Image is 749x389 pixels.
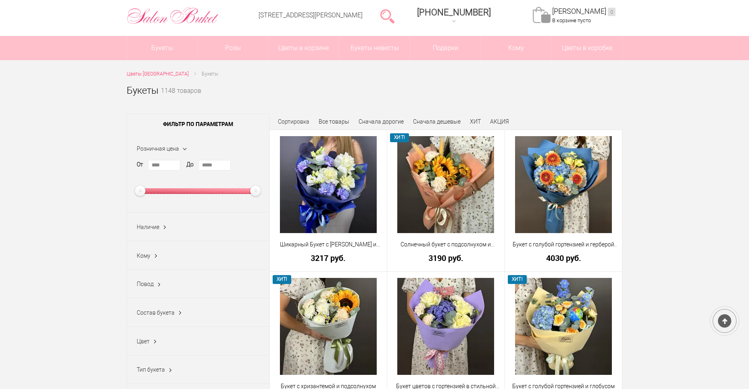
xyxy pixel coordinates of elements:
[280,136,377,233] img: Шикарный Букет с Розами и Синими Диантусами
[392,240,499,249] a: Солнечный букет с подсолнухом и диантусами
[127,71,189,77] span: Цветы [GEOGRAPHIC_DATA]
[127,114,269,134] span: Фильтр по параметрам
[137,309,175,316] span: Состав букета
[390,133,409,142] span: ХИТ!
[127,83,159,98] h1: Букеты
[508,275,527,284] span: ХИТ!
[161,88,201,107] small: 1148 товаров
[137,281,154,287] span: Повод
[202,71,218,77] span: Букеты
[510,254,617,262] a: 4030 руб.
[481,36,551,60] span: Кому
[397,136,494,233] img: Солнечный букет с подсолнухом и диантусами
[515,278,612,375] img: Букет с голубой гортензией и глобусом
[552,17,591,23] span: В корзине пусто
[269,36,339,60] a: Цветы в корзине
[392,254,499,262] a: 3190 руб.
[278,118,309,125] span: Сортировка
[186,160,194,169] label: До
[137,338,150,345] span: Цвет
[410,36,481,60] a: Подарки
[552,36,622,60] a: Цветы в коробке
[275,254,382,262] a: 3217 руб.
[137,252,150,259] span: Кому
[490,118,509,125] a: АКЦИЯ
[127,5,219,26] img: Цветы Нижний Новгород
[198,36,268,60] a: Розы
[339,36,410,60] a: Букеты невесты
[510,240,617,249] a: Букет с голубой гортензией и герберой мини
[552,7,615,16] a: [PERSON_NAME]
[137,224,159,230] span: Наличие
[273,275,292,284] span: ХИТ!
[280,278,377,375] img: Букет с хризантемой и подсолнухом
[127,36,198,60] a: Букеты
[127,70,189,78] a: Цветы [GEOGRAPHIC_DATA]
[515,136,612,233] img: Букет с голубой гортензией и герберой мини
[359,118,404,125] a: Сначала дорогие
[397,278,494,375] img: Букет цветов с гортензией в стильной упаковке
[412,4,496,27] a: [PHONE_NUMBER]
[608,8,615,16] ins: 0
[275,240,382,249] a: Шикарный Букет с [PERSON_NAME] и [PERSON_NAME]
[259,11,363,19] a: [STREET_ADDRESS][PERSON_NAME]
[470,118,481,125] a: ХИТ
[137,160,143,169] label: От
[413,118,461,125] a: Сначала дешевые
[417,7,491,17] span: [PHONE_NUMBER]
[137,366,165,373] span: Тип букета
[319,118,349,125] a: Все товары
[137,145,179,152] span: Розничная цена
